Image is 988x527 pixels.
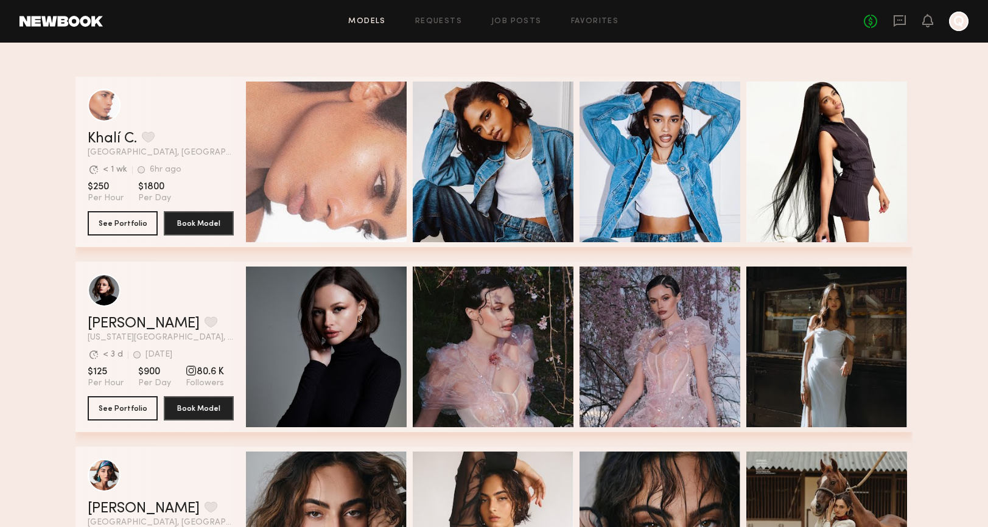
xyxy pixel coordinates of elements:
[138,193,171,204] span: Per Day
[88,333,234,342] span: [US_STATE][GEOGRAPHIC_DATA], [GEOGRAPHIC_DATA]
[88,366,124,378] span: $125
[145,351,172,359] div: [DATE]
[415,18,462,26] a: Requests
[88,316,200,331] a: [PERSON_NAME]
[103,351,123,359] div: < 3 d
[138,181,171,193] span: $1800
[88,501,200,516] a: [PERSON_NAME]
[949,12,969,31] a: Q
[150,166,181,174] div: 6hr ago
[103,166,127,174] div: < 1 wk
[88,148,234,157] span: [GEOGRAPHIC_DATA], [GEOGRAPHIC_DATA]
[88,396,158,421] button: See Portfolio
[571,18,619,26] a: Favorites
[88,518,234,527] span: [GEOGRAPHIC_DATA], [GEOGRAPHIC_DATA]
[186,366,224,378] span: 80.6 K
[186,378,224,389] span: Followers
[164,396,234,421] button: Book Model
[138,366,171,378] span: $900
[88,378,124,389] span: Per Hour
[348,18,385,26] a: Models
[491,18,542,26] a: Job Posts
[88,193,124,204] span: Per Hour
[88,181,124,193] span: $250
[164,211,234,236] button: Book Model
[138,378,171,389] span: Per Day
[88,131,137,146] a: Khalí C.
[88,211,158,236] button: See Portfolio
